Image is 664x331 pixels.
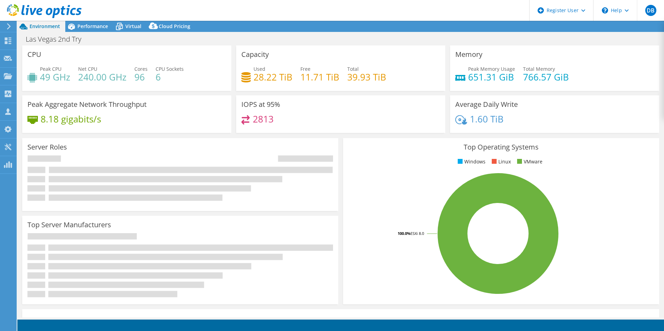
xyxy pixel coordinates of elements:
h4: 1.60 TiB [470,115,504,123]
span: Net CPU [78,66,97,72]
span: Peak CPU [40,66,61,72]
span: Total Memory [523,66,555,72]
h3: Top Operating Systems [348,143,654,151]
h3: Memory [455,51,482,58]
li: Windows [456,158,485,165]
h4: 651.31 GiB [468,73,515,81]
h4: 49 GHz [40,73,70,81]
h4: 240.00 GHz [78,73,126,81]
h3: Peak Aggregate Network Throughput [27,101,147,108]
span: Virtual [125,23,141,29]
span: CPU Sockets [156,66,184,72]
h3: Server Roles [27,143,67,151]
span: Used [254,66,265,72]
h4: 6 [156,73,184,81]
span: DB [645,5,656,16]
span: Performance [77,23,108,29]
h4: 39.93 TiB [347,73,386,81]
span: Cloud Pricing [159,23,190,29]
h3: Top Server Manufacturers [27,221,111,229]
span: Free [300,66,310,72]
h3: IOPS at 95% [241,101,280,108]
h4: 28.22 TiB [254,73,292,81]
h3: Capacity [241,51,269,58]
tspan: ESXi 8.0 [410,231,424,236]
span: Total [347,66,359,72]
h3: CPU [27,51,41,58]
span: Environment [30,23,60,29]
h1: Las Vegas 2nd Try [23,35,92,43]
h3: Average Daily Write [455,101,518,108]
h4: 766.57 GiB [523,73,569,81]
span: Peak Memory Usage [468,66,515,72]
span: Cores [134,66,148,72]
li: Linux [490,158,511,165]
h4: 11.71 TiB [300,73,339,81]
li: VMware [515,158,542,165]
h4: 96 [134,73,148,81]
h4: 2813 [253,115,274,123]
tspan: 100.0% [398,231,410,236]
h4: 8.18 gigabits/s [41,115,101,123]
svg: \n [602,7,608,14]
